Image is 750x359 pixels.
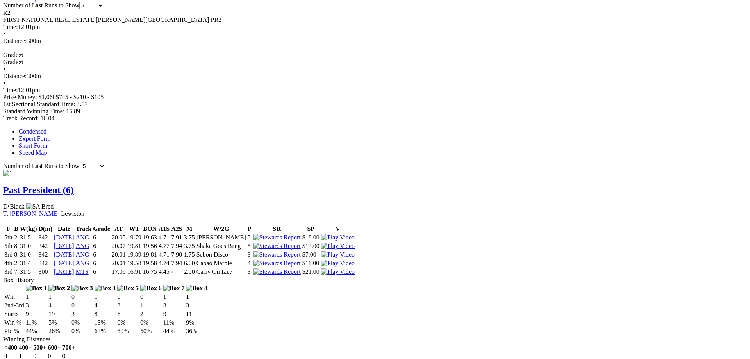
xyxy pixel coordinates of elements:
[71,319,93,327] td: 0%
[14,259,19,267] td: 2
[4,293,25,301] td: Win
[8,203,10,210] span: •
[54,234,74,241] a: [DATE]
[3,336,747,343] div: Winning Distances
[20,225,37,233] th: W(kg)
[127,225,142,233] th: WT
[111,259,126,267] td: 20.01
[186,302,208,309] td: 3
[25,310,48,318] td: 9
[26,285,47,292] img: Box 1
[3,52,747,59] div: 6
[163,293,185,301] td: 1
[163,302,185,309] td: 3
[20,234,37,241] td: 31.5
[48,310,70,318] td: 19
[143,234,157,241] td: 19.63
[3,87,18,93] span: Time:
[3,203,25,210] span: D Black
[3,163,79,169] span: Number of Last Runs to Show
[4,327,25,335] td: Plc %
[3,80,5,86] span: •
[94,310,116,318] td: 8
[302,225,320,233] th: SP
[18,344,32,352] th: 400+
[20,242,37,250] td: 31.0
[196,268,246,276] td: Carry On Izzy
[184,225,195,233] th: M
[4,234,13,241] td: 5th
[3,101,75,107] span: 1st Sectional Standard Time:
[196,225,246,233] th: W/2G
[25,319,48,327] td: 11%
[3,59,20,65] span: Grade:
[71,310,93,318] td: 3
[76,251,89,258] a: ANG
[127,259,142,267] td: 19.58
[4,268,13,276] td: 3rd
[186,327,208,335] td: 36%
[3,38,747,45] div: 300m
[111,242,126,250] td: 20.07
[253,243,301,250] img: Stewards Report
[71,327,93,335] td: 0%
[321,260,355,266] a: View replay
[20,259,37,267] td: 31.4
[76,260,89,266] a: ANG
[143,251,157,259] td: 19.81
[48,293,70,301] td: 1
[184,242,195,250] td: 3.75
[143,259,157,267] td: 19.58
[93,268,111,276] td: 6
[127,251,142,259] td: 19.89
[184,234,195,241] td: 3.75
[3,108,64,114] span: Standard Winning Time:
[302,234,320,241] td: $18.00
[76,243,89,249] a: ANG
[4,302,25,309] td: 2nd-3rd
[3,23,747,30] div: 12:01pm
[321,243,355,250] img: Play Video
[38,242,53,250] td: 342
[25,293,48,301] td: 1
[4,310,25,318] td: Starts
[171,259,182,267] td: 7.94
[94,327,116,335] td: 63%
[94,319,116,327] td: 13%
[14,242,19,250] td: 8
[61,210,85,217] span: Lewiston
[95,285,116,292] img: Box 4
[111,251,126,259] td: 20.01
[111,225,126,233] th: AT
[184,251,195,259] td: 1.75
[3,73,27,79] span: Distance:
[3,94,747,101] div: Prize Money: $1,060
[3,115,39,121] span: Track Record:
[302,259,320,267] td: $11.00
[127,234,142,241] td: 19.79
[93,225,111,233] th: Grade
[163,327,185,335] td: 44%
[158,234,170,241] td: 4.71
[111,268,126,276] td: 17.09
[4,319,25,327] td: Win %
[171,242,182,250] td: 7.94
[184,268,195,276] td: 2.50
[140,293,162,301] td: 0
[158,268,170,276] td: 4.45
[171,251,182,259] td: 7.90
[321,234,355,241] a: View replay
[54,260,74,266] a: [DATE]
[93,234,111,241] td: 6
[38,268,53,276] td: 300
[71,302,93,309] td: 0
[54,268,74,275] a: [DATE]
[94,302,116,309] td: 4
[19,142,47,149] a: Short Form
[117,310,139,318] td: 6
[253,260,301,267] img: Stewards Report
[38,225,53,233] th: D(m)
[143,225,157,233] th: BON
[140,302,162,309] td: 1
[196,259,246,267] td: Cabao Marble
